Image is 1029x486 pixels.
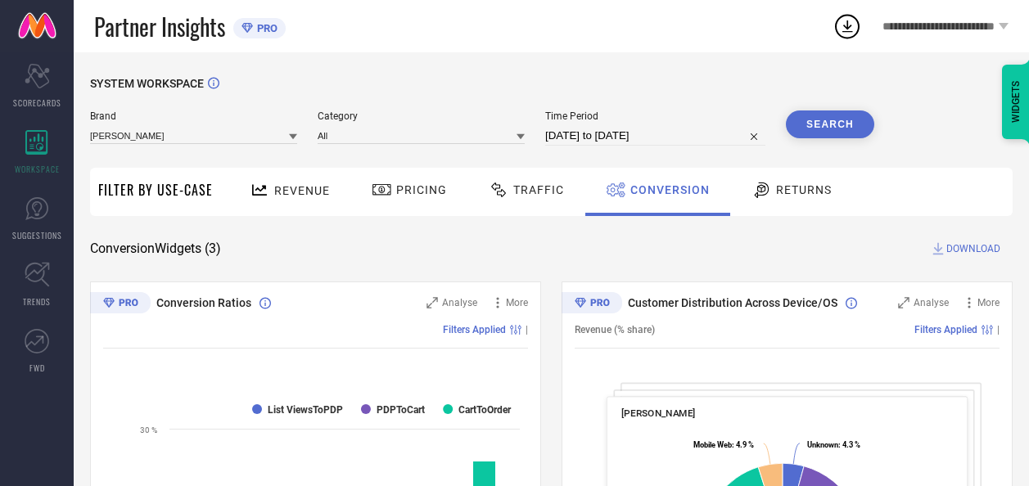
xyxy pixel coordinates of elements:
[253,22,278,34] span: PRO
[377,404,425,416] text: PDPToCart
[506,297,528,308] span: More
[29,362,45,374] span: FWD
[628,296,837,309] span: Customer Distribution Across Device/OS
[833,11,862,41] div: Open download list
[914,297,949,308] span: Analyse
[545,126,765,146] input: Select time period
[786,110,874,138] button: Search
[268,404,343,416] text: List ViewsToPDP
[693,440,732,449] tspan: Mobile Web
[693,440,754,449] text: : 4.9 %
[90,110,297,122] span: Brand
[898,297,909,308] svg: Zoom
[513,183,564,196] span: Traffic
[807,440,860,449] text: : 4.3 %
[274,184,330,197] span: Revenue
[562,292,622,317] div: Premium
[946,241,1000,257] span: DOWNLOAD
[526,324,528,335] span: |
[630,183,710,196] span: Conversion
[977,297,1000,308] span: More
[90,77,204,90] span: SYSTEM WORKSPACE
[318,110,525,122] span: Category
[98,180,213,200] span: Filter By Use-Case
[90,292,151,317] div: Premium
[396,183,447,196] span: Pricing
[997,324,1000,335] span: |
[545,110,765,122] span: Time Period
[15,163,60,175] span: WORKSPACE
[575,324,655,335] span: Revenue (% share)
[621,407,696,419] span: [PERSON_NAME]
[776,183,832,196] span: Returns
[90,241,221,257] span: Conversion Widgets ( 3 )
[94,10,225,43] span: Partner Insights
[914,324,977,335] span: Filters Applied
[13,97,61,109] span: SCORECARDS
[140,425,157,434] text: 30 %
[443,324,506,335] span: Filters Applied
[23,295,51,308] span: TRENDS
[12,229,62,241] span: SUGGESTIONS
[442,297,477,308] span: Analyse
[426,297,438,308] svg: Zoom
[156,296,251,309] span: Conversion Ratios
[807,440,838,449] tspan: Unknown
[458,404,512,416] text: CartToOrder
